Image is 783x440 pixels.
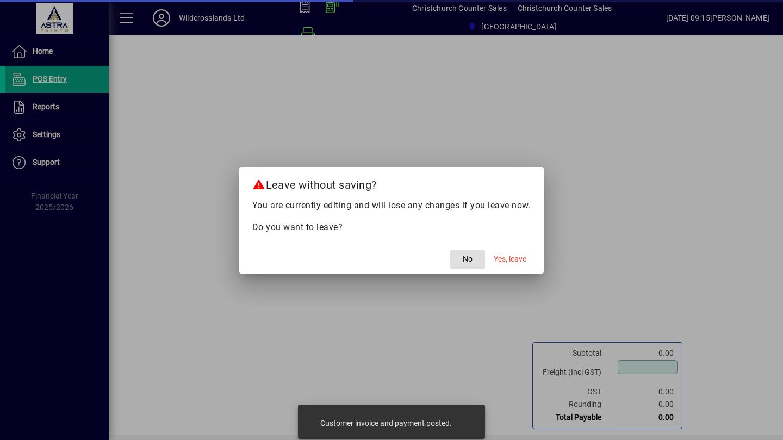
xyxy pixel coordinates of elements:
[450,250,485,269] button: No
[320,418,452,429] div: Customer invoice and payment posted.
[252,199,531,212] p: You are currently editing and will lose any changes if you leave now.
[494,253,526,265] span: Yes, leave
[463,253,473,265] span: No
[239,167,544,199] h2: Leave without saving?
[252,221,531,234] p: Do you want to leave?
[489,250,531,269] button: Yes, leave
